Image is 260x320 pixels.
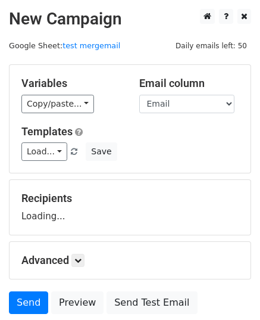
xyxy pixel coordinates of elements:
[106,291,197,314] a: Send Test Email
[21,142,67,161] a: Load...
[21,95,94,113] a: Copy/paste...
[9,41,120,50] small: Google Sheet:
[139,77,239,90] h5: Email column
[9,9,251,29] h2: New Campaign
[62,41,120,50] a: test mergemail
[21,192,239,205] h5: Recipients
[21,125,73,138] a: Templates
[21,77,121,90] h5: Variables
[21,254,239,267] h5: Advanced
[86,142,117,161] button: Save
[51,291,104,314] a: Preview
[21,192,239,223] div: Loading...
[9,291,48,314] a: Send
[171,39,251,52] span: Daily emails left: 50
[171,41,251,50] a: Daily emails left: 50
